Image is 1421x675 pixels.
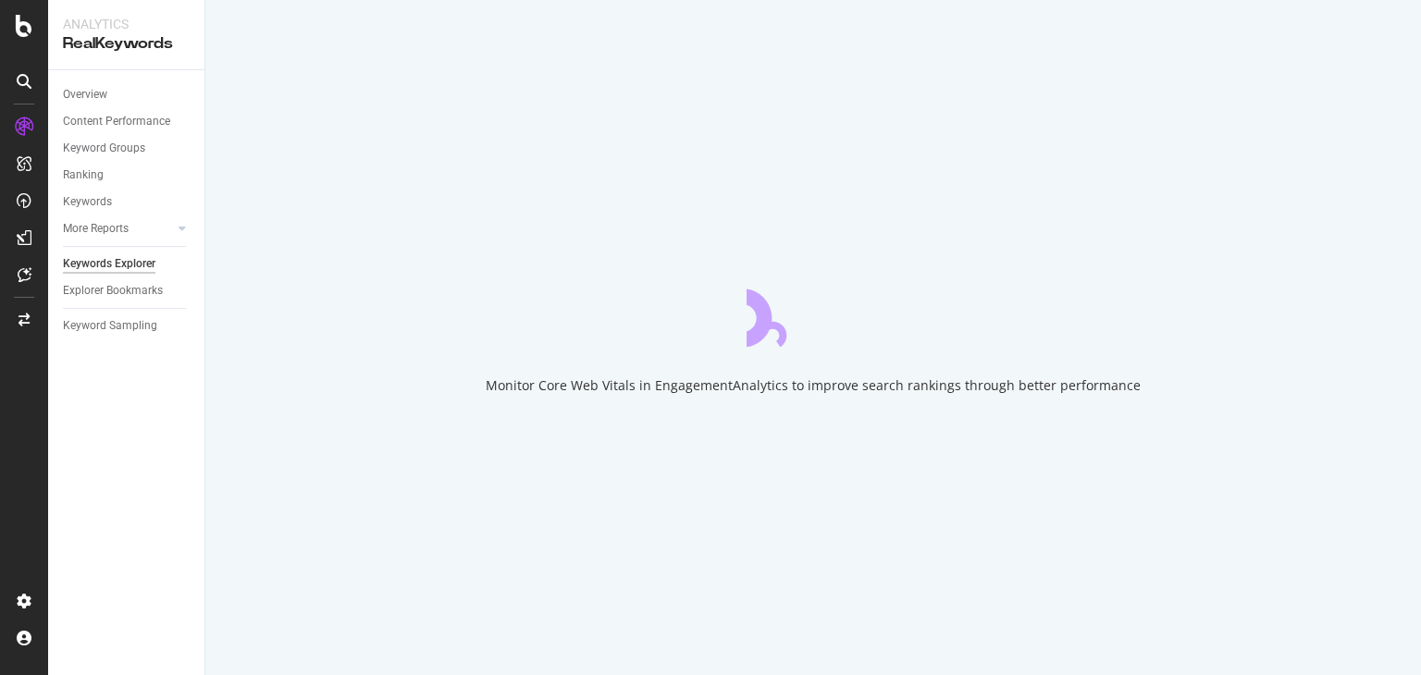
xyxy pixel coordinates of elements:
div: Keyword Groups [63,139,145,158]
div: More Reports [63,219,129,239]
a: Overview [63,85,192,104]
a: Keyword Sampling [63,316,192,336]
a: Explorer Bookmarks [63,281,192,301]
a: Keywords [63,192,192,212]
div: Monitor Core Web Vitals in EngagementAnalytics to improve search rankings through better performance [486,376,1141,395]
a: More Reports [63,219,173,239]
div: Keywords [63,192,112,212]
div: Keyword Sampling [63,316,157,336]
div: Ranking [63,166,104,185]
div: RealKeywords [63,33,190,55]
div: Keywords Explorer [63,254,155,274]
div: Explorer Bookmarks [63,281,163,301]
div: animation [747,280,880,347]
a: Keyword Groups [63,139,192,158]
a: Content Performance [63,112,192,131]
div: Overview [63,85,107,104]
div: Content Performance [63,112,170,131]
div: Analytics [63,15,190,33]
a: Ranking [63,166,192,185]
a: Keywords Explorer [63,254,192,274]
